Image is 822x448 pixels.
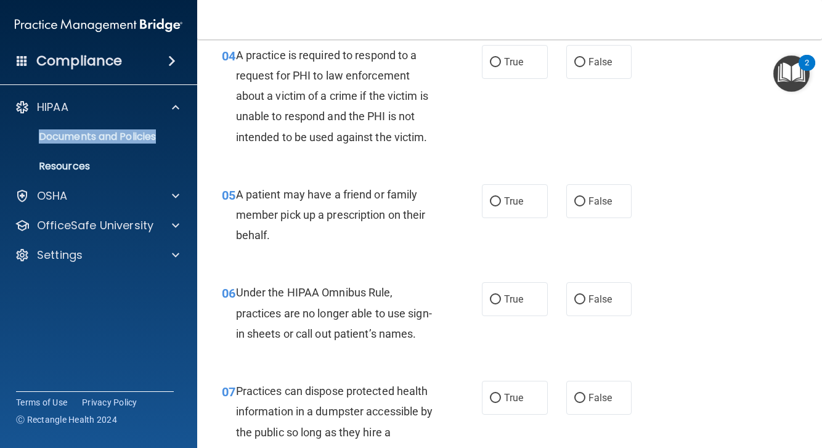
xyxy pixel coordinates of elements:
img: PMB logo [15,13,182,38]
p: HIPAA [37,100,68,115]
input: True [490,58,501,67]
input: False [574,197,585,206]
span: False [588,293,612,305]
span: True [504,293,523,305]
a: OSHA [15,189,179,203]
span: True [504,195,523,207]
input: False [574,295,585,304]
span: Ⓒ Rectangle Health 2024 [16,413,117,426]
span: A patient may have a friend or family member pick up a prescription on their behalf. [236,188,426,242]
a: HIPAA [15,100,179,115]
input: True [490,295,501,304]
span: A practice is required to respond to a request for PHI to law enforcement about a victim of a cri... [236,49,428,144]
span: 04 [222,49,235,63]
span: False [588,56,612,68]
p: OfficeSafe University [37,218,153,233]
span: False [588,392,612,404]
a: Terms of Use [16,396,67,409]
span: Under the HIPAA Omnibus Rule, practices are no longer able to use sign-in sheets or call out pati... [236,286,432,340]
span: True [504,392,523,404]
span: True [504,56,523,68]
p: Resources [8,160,176,173]
input: True [490,197,501,206]
p: OSHA [37,189,68,203]
a: Settings [15,248,179,263]
p: Documents and Policies [8,131,176,143]
h4: Compliance [36,52,122,70]
a: OfficeSafe University [15,218,179,233]
div: 2 [805,63,809,79]
input: False [574,58,585,67]
span: 06 [222,286,235,301]
span: 07 [222,385,235,399]
span: 05 [222,188,235,203]
p: Settings [37,248,83,263]
a: Privacy Policy [82,396,137,409]
iframe: Drift Widget Chat Controller [609,369,807,418]
input: False [574,394,585,403]
button: Open Resource Center, 2 new notifications [773,55,810,92]
span: False [588,195,612,207]
input: True [490,394,501,403]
